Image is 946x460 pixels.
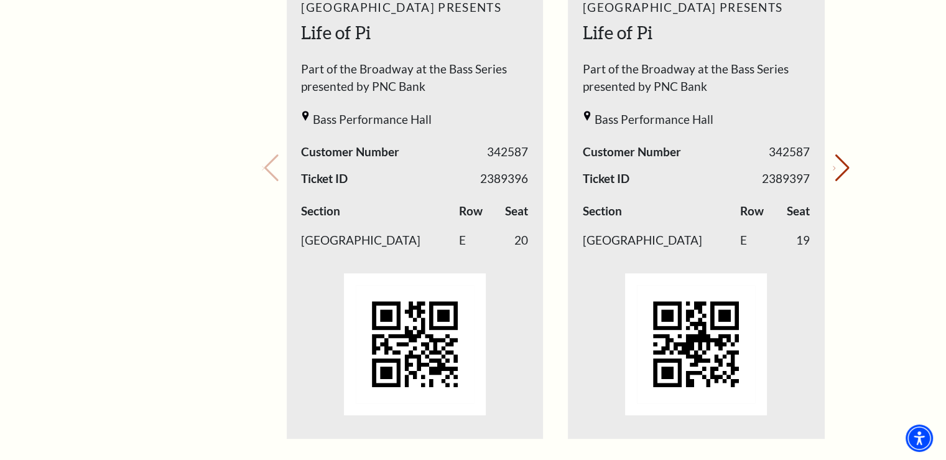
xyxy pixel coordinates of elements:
[301,60,528,102] span: Part of the Broadway at the Bass Series presented by PNC Bank
[583,202,622,220] label: Section
[583,226,740,256] td: [GEOGRAPHIC_DATA]
[487,143,528,161] span: 342587
[583,21,810,45] h2: Life of Pi
[459,226,498,256] td: E
[740,202,764,220] label: Row
[301,21,528,45] h2: Life of Pi
[301,226,458,256] td: [GEOGRAPHIC_DATA]
[301,170,348,188] span: Ticket ID
[505,202,528,220] label: Seat
[583,60,810,102] span: Part of the Broadway at the Bass Series presented by PNC Bank
[833,154,850,182] button: Next slide
[787,202,810,220] label: Seat
[779,226,810,256] td: 19
[906,425,933,452] div: Accessibility Menu
[583,170,629,188] span: Ticket ID
[459,202,483,220] label: Row
[740,226,779,256] td: E
[498,226,528,256] td: 20
[301,143,399,161] span: Customer Number
[769,143,810,161] span: 342587
[301,202,340,220] label: Section
[595,111,713,129] span: Bass Performance Hall
[262,154,279,182] button: Previous slide
[313,111,432,129] span: Bass Performance Hall
[762,170,810,188] span: 2389397
[480,170,528,188] span: 2389396
[583,143,681,161] span: Customer Number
